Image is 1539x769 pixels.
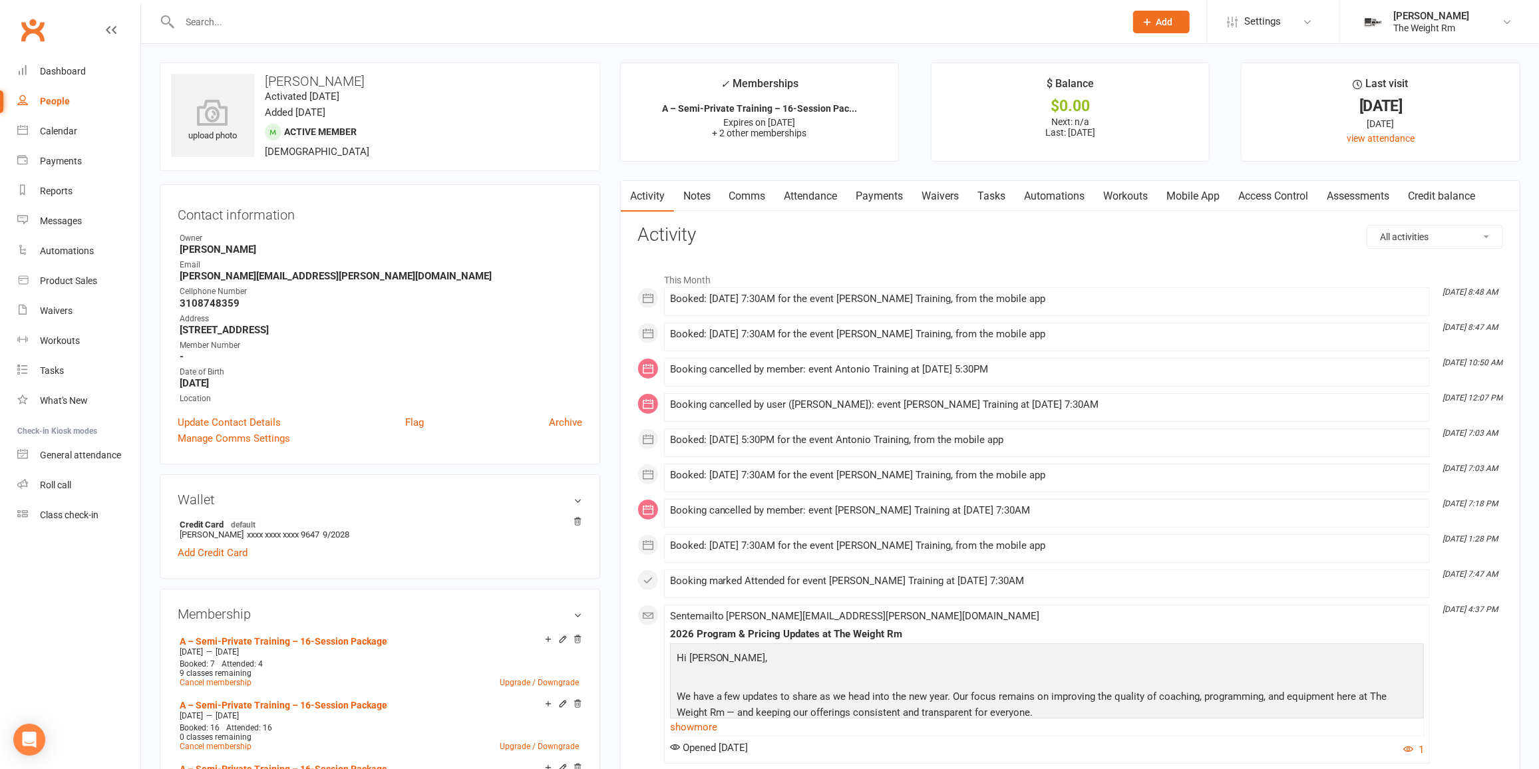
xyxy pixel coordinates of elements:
[40,66,86,77] div: Dashboard
[40,365,64,376] div: Tasks
[712,128,806,138] span: + 2 other memberships
[40,510,98,520] div: Class check-in
[17,500,140,530] a: Class kiosk mode
[180,324,582,336] strong: [STREET_ADDRESS]
[180,711,203,720] span: [DATE]
[17,86,140,116] a: People
[775,181,847,212] a: Attendance
[1133,11,1190,33] button: Add
[549,414,582,430] a: Archive
[1015,181,1095,212] a: Automations
[1443,323,1498,332] i: [DATE] 8:47 AM
[180,659,215,669] span: Booked: 7
[913,181,969,212] a: Waivers
[178,414,281,430] a: Update Contact Details
[670,629,1424,640] div: 2026 Program & Pricing Updates at The Weight Rm
[721,75,798,100] div: Memberships
[227,519,259,530] span: default
[1254,116,1508,131] div: [DATE]
[670,434,1424,446] div: Booked: [DATE] 5:30PM for the event Antonio Training, from the mobile app
[176,13,1116,31] input: Search...
[216,711,239,720] span: [DATE]
[40,395,88,406] div: What's New
[637,266,1503,287] li: This Month
[17,266,140,296] a: Product Sales
[1393,22,1469,34] div: The Weight Rm
[1443,499,1498,508] i: [DATE] 7:18 PM
[265,146,369,158] span: [DEMOGRAPHIC_DATA]
[178,607,582,621] h3: Membership
[180,313,582,325] div: Address
[670,470,1424,481] div: Booked: [DATE] 7:30AM for the event [PERSON_NAME] Training, from the mobile app
[1443,569,1498,579] i: [DATE] 7:47 AM
[180,270,582,282] strong: [PERSON_NAME][EMAIL_ADDRESS][PERSON_NAME][DOMAIN_NAME]
[180,700,387,710] a: A – Semi-Private Training – 16-Session Package
[180,232,582,245] div: Owner
[670,399,1424,410] div: Booking cancelled by user ([PERSON_NAME]): event [PERSON_NAME] Training at [DATE] 7:30AM
[176,710,582,721] div: —
[670,575,1424,587] div: Booking marked Attended for event [PERSON_NAME] Training at [DATE] 7:30AM
[637,225,1503,245] h3: Activity
[180,669,252,678] span: 9 classes remaining
[40,186,73,196] div: Reports
[17,57,140,86] a: Dashboard
[1156,17,1173,27] span: Add
[284,126,357,137] span: Active member
[1047,75,1094,99] div: $ Balance
[17,470,140,500] a: Roll call
[40,305,73,316] div: Waivers
[247,530,319,539] span: xxxx xxxx xxxx 9647
[17,236,140,266] a: Automations
[180,678,252,687] a: Cancel membership
[180,723,220,732] span: Booked: 16
[16,13,49,47] a: Clubworx
[621,181,674,212] a: Activity
[17,296,140,326] a: Waivers
[178,430,290,446] a: Manage Comms Settings
[17,146,140,176] a: Payments
[40,245,94,256] div: Automations
[180,732,252,742] span: 0 classes remaining
[180,285,582,298] div: Cellphone Number
[1443,428,1498,438] i: [DATE] 7:03 AM
[1393,10,1469,22] div: [PERSON_NAME]
[1230,181,1318,212] a: Access Control
[1244,7,1281,37] span: Settings
[40,275,97,286] div: Product Sales
[171,99,254,143] div: upload photo
[40,335,80,346] div: Workouts
[1443,393,1502,402] i: [DATE] 12:07 PM
[180,297,582,309] strong: 3108748359
[17,326,140,356] a: Workouts
[178,545,248,561] a: Add Credit Card
[1095,181,1158,212] a: Workouts
[1399,181,1485,212] a: Credit balance
[1443,534,1498,543] i: [DATE] 1:28 PM
[1347,133,1415,144] a: view attendance
[1443,358,1502,367] i: [DATE] 10:50 AM
[721,78,729,90] i: ✓
[13,724,45,756] div: Open Intercom Messenger
[40,216,82,226] div: Messages
[17,440,140,470] a: General attendance kiosk mode
[180,243,582,255] strong: [PERSON_NAME]
[17,176,140,206] a: Reports
[969,181,1015,212] a: Tasks
[265,90,339,102] time: Activated [DATE]
[180,351,582,363] strong: -
[176,647,582,657] div: —
[178,202,582,222] h3: Contact information
[40,450,121,460] div: General attendance
[670,329,1424,340] div: Booked: [DATE] 7:30AM for the event [PERSON_NAME] Training, from the mobile app
[180,392,582,405] div: Location
[674,181,720,212] a: Notes
[222,659,263,669] span: Attended: 4
[17,356,140,386] a: Tasks
[1443,464,1498,473] i: [DATE] 7:03 AM
[180,339,582,352] div: Member Number
[180,742,252,751] a: Cancel membership
[226,723,272,732] span: Attended: 16
[40,96,70,106] div: People
[673,689,1421,724] p: We have a few updates to share as we head into the new year. Our focus remains on improving the q...
[1443,605,1498,614] i: [DATE] 4:37 PM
